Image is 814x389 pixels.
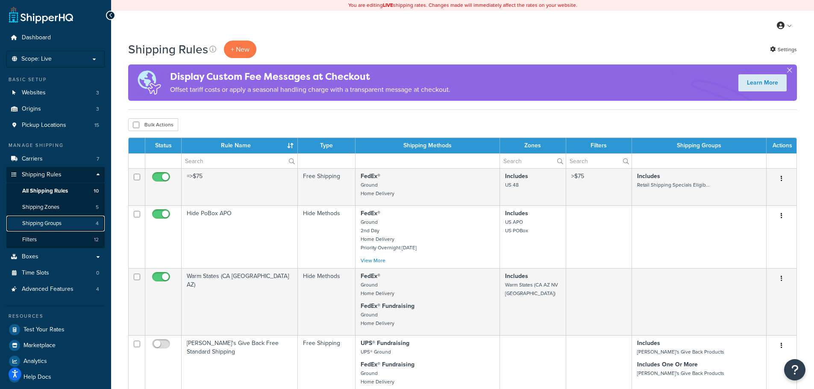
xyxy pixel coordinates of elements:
small: [PERSON_NAME]'s Give Back Products [637,369,724,377]
span: Test Your Rates [24,326,65,333]
h4: Display Custom Fee Messages at Checkout [170,70,450,84]
span: Shipping Rules [22,171,62,178]
li: Shipping Zones [6,199,105,215]
p: + New [224,41,256,58]
span: Time Slots [22,269,49,277]
a: Help Docs [6,369,105,385]
small: Ground Home Delivery [361,181,394,197]
span: Dashboard [22,34,51,41]
li: Carriers [6,151,105,167]
button: Open Resource Center [784,359,805,380]
span: Pickup Locations [22,122,66,129]
span: 3 [96,89,99,97]
th: Actions [767,138,796,153]
td: >$75 [566,168,632,205]
span: Help Docs [24,374,51,381]
strong: Includes [637,172,660,181]
img: duties-banner-06bc72dcb5fe05cb3f9472aba00be2ae8eb53ab6f0d8bb03d382ba314ac3c341.png [128,64,170,101]
div: Resources [6,313,105,320]
span: 0 [96,269,99,277]
th: Status [145,138,182,153]
a: Carriers 7 [6,151,105,167]
a: Advanced Features 4 [6,281,105,297]
strong: FedEx® [361,172,380,181]
span: 4 [96,286,99,293]
td: Free Shipping [298,168,356,205]
a: Origins 3 [6,101,105,117]
a: Shipping Rules [6,167,105,183]
a: Shipping Zones 5 [6,199,105,215]
td: =>$75 [182,168,298,205]
span: All Shipping Rules [22,187,68,195]
td: Hide Methods [298,268,356,335]
a: ShipperHQ Home [9,6,73,23]
input: Search [566,154,632,168]
li: Filters [6,232,105,248]
a: Boxes [6,249,105,265]
a: Test Your Rates [6,322,105,337]
strong: Includes [505,272,528,281]
span: Shipping Groups [22,220,62,227]
span: Websites [22,89,46,97]
div: Manage Shipping [6,142,105,149]
span: 12 [94,236,99,243]
strong: UPS® Fundraising [361,339,409,348]
a: Dashboard [6,30,105,46]
span: Scope: Live [21,56,52,63]
a: All Shipping Rules 10 [6,183,105,199]
span: Origins [22,105,41,113]
li: Origins [6,101,105,117]
small: Warm States (CA AZ NV [GEOGRAPHIC_DATA]) [505,281,558,297]
td: Warm States (CA [GEOGRAPHIC_DATA] AZ) [182,268,298,335]
h1: Shipping Rules [128,41,208,58]
strong: FedEx® Fundraising [361,301,414,310]
a: Shipping Groups 4 [6,216,105,231]
th: Shipping Methods [356,138,500,153]
th: Filters [566,138,632,153]
a: View More [361,257,385,264]
small: US 48 [505,181,519,189]
th: Shipping Groups [632,138,767,153]
a: Analytics [6,354,105,369]
th: Rule Name : activate to sort column ascending [182,138,298,153]
a: Marketplace [6,338,105,353]
th: Type [298,138,356,153]
small: [PERSON_NAME]'s Give Back Products [637,348,724,356]
li: All Shipping Rules [6,183,105,199]
a: Filters 12 [6,232,105,248]
span: Carriers [22,155,43,163]
small: Ground Home Delivery [361,281,394,297]
span: 4 [96,220,99,227]
span: Shipping Zones [22,204,59,211]
small: Retail Shipping Specials Eligib... [637,181,710,189]
li: Pickup Locations [6,117,105,133]
small: US APO US POBox [505,218,528,234]
li: Shipping Rules [6,167,105,248]
span: Filters [22,236,37,243]
input: Search [182,154,297,168]
small: Ground 2nd Day Home Delivery Priority Overnight [DATE] [361,218,417,252]
td: Hide Methods [298,205,356,268]
p: Offset tariff costs or apply a seasonal handling charge with a transparent message at checkout. [170,84,450,96]
li: Advanced Features [6,281,105,297]
span: 15 [94,122,99,129]
input: Search [500,154,566,168]
strong: FedEx® Fundraising [361,360,414,369]
small: Ground Home Delivery [361,311,394,327]
span: 7 [97,155,99,163]
a: Websites 3 [6,85,105,101]
span: Boxes [22,253,38,260]
li: Time Slots [6,265,105,281]
a: Settings [770,44,797,56]
b: LIVE [383,1,393,9]
span: Advanced Features [22,286,73,293]
span: 5 [96,204,99,211]
th: Zones [500,138,566,153]
strong: Includes [505,209,528,218]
